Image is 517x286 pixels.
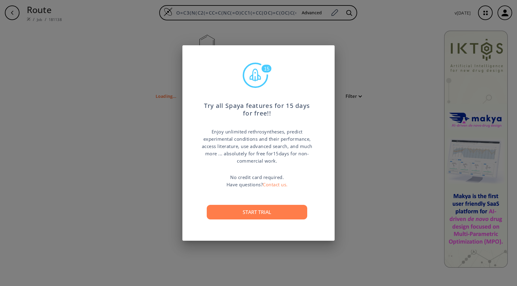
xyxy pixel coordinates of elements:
[264,66,269,71] text: 15
[201,96,313,117] p: Try all Spaya features for 15 days for free!!
[263,181,288,188] a: Contact us.
[227,174,288,188] p: No credit card required. Have questions?
[207,205,307,219] button: Start trial
[201,128,313,164] p: Enjoy unlimited rethrosyntheses, predict experimental conditions and their performance, access li...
